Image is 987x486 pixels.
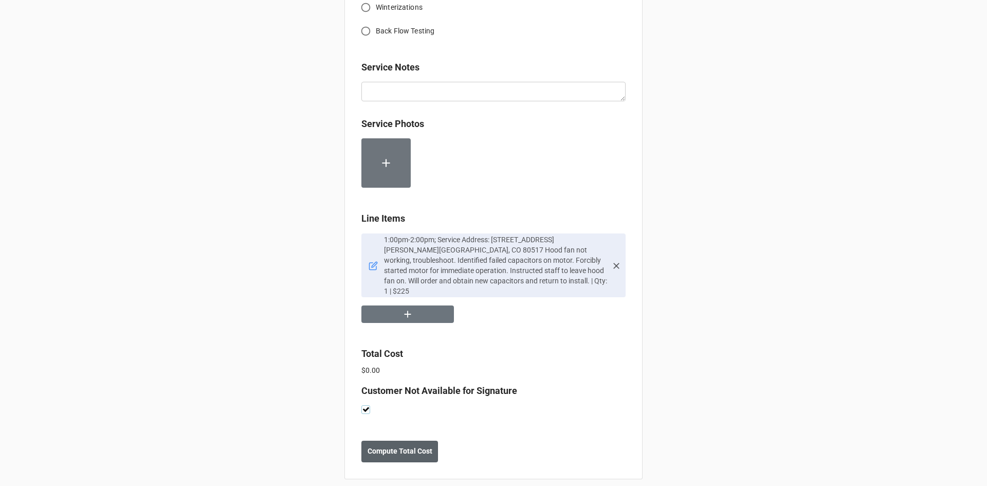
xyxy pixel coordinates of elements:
[384,235,607,296] p: 1:00pm-2:00pm; Service Address: [STREET_ADDRESS] [PERSON_NAME][GEOGRAPHIC_DATA], CO 80517 Hood fa...
[361,117,424,131] label: Service Photos
[376,2,423,13] span: Winterizations
[361,60,419,75] label: Service Notes
[361,384,517,398] label: Customer Not Available for Signature
[361,348,403,359] b: Total Cost
[361,365,626,375] p: $0.00
[361,441,438,462] button: Compute Total Cost
[361,211,405,226] label: Line Items
[368,446,432,457] b: Compute Total Cost
[376,26,434,37] span: Back Flow Testing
